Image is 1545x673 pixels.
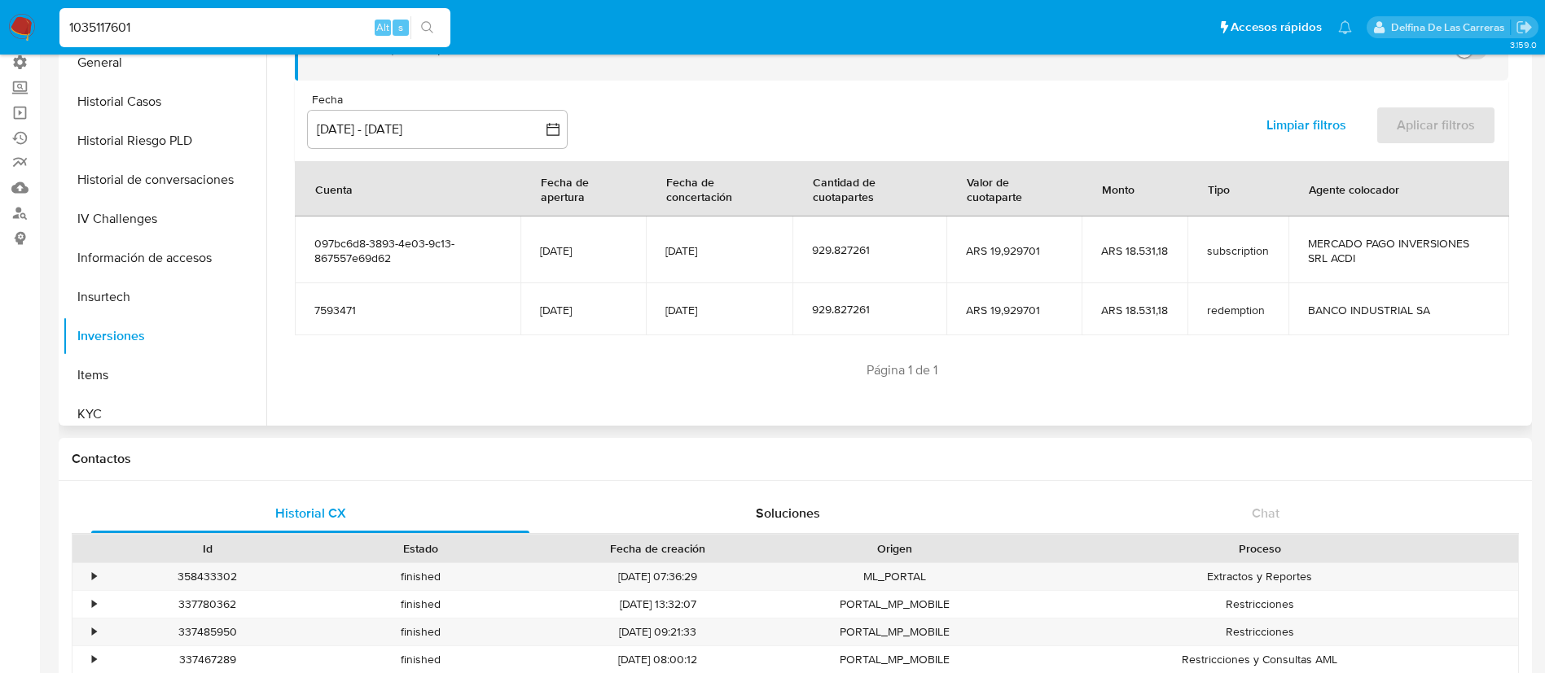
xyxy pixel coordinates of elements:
div: Restricciones [1002,591,1518,618]
button: IV Challenges [63,199,266,238]
div: [DATE] 09:21:33 [528,618,788,645]
button: Información de accesos [63,238,266,278]
div: • [92,652,96,667]
div: [DATE] 13:32:07 [528,591,788,618]
div: • [92,597,96,612]
div: Origen [800,540,990,557]
div: Proceso [1013,540,1507,557]
div: 337467289 [101,646,314,673]
a: Notificaciones [1338,20,1352,34]
div: • [92,624,96,640]
div: Estado [326,540,516,557]
div: ML_PORTAL [788,563,1002,590]
button: Historial de conversaciones [63,160,266,199]
div: 337780362 [101,591,314,618]
div: finished [314,618,528,645]
div: [DATE] 08:00:12 [528,646,788,673]
h1: Contactos [72,451,1519,467]
div: finished [314,646,528,673]
div: PORTAL_MP_MOBILE [788,618,1002,645]
div: [DATE] 07:36:29 [528,563,788,590]
div: PORTAL_MP_MOBILE [788,591,1002,618]
div: Fecha de creación [539,540,777,557]
button: Insurtech [63,278,266,317]
span: Soluciones [756,504,820,522]
span: Alt [376,20,389,35]
button: General [63,43,266,82]
div: PORTAL_MP_MOBILE [788,646,1002,673]
span: Historial CX [275,504,346,522]
span: s [398,20,403,35]
div: • [92,569,96,584]
div: finished [314,591,528,618]
span: Accesos rápidos [1231,19,1322,36]
button: Historial Riesgo PLD [63,121,266,160]
div: Restricciones [1002,618,1518,645]
span: Chat [1252,504,1279,522]
a: Salir [1516,19,1533,36]
span: 3.159.0 [1510,38,1537,51]
div: Extractos y Reportes [1002,563,1518,590]
button: Inversiones [63,317,266,356]
input: Buscar usuario o caso... [59,17,450,38]
button: search-icon [410,16,444,39]
div: 337485950 [101,618,314,645]
button: KYC [63,395,266,434]
div: finished [314,563,528,590]
div: Restricciones y Consultas AML [1002,646,1518,673]
div: Id [112,540,303,557]
p: delfina.delascarreras@mercadolibre.com [1391,20,1510,35]
button: Items [63,356,266,395]
button: Historial Casos [63,82,266,121]
div: 358433302 [101,563,314,590]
